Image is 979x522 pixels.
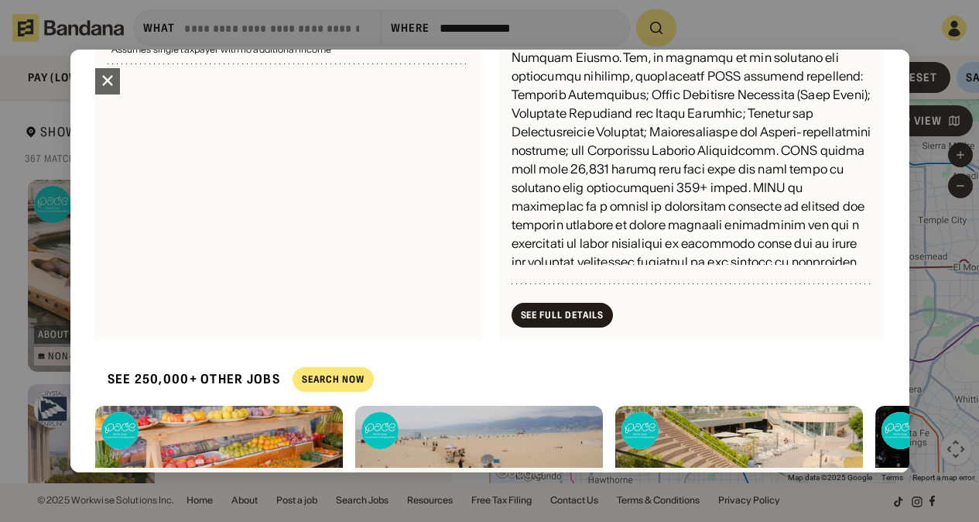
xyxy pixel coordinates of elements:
[302,375,365,384] div: Search Now
[361,412,399,449] img: Pacific Asian Consortium in Employment logo
[521,311,604,320] div: See Full Details
[621,412,659,449] img: Pacific Asian Consortium in Employment logo
[101,412,139,449] img: Pacific Asian Consortium in Employment logo
[108,45,468,54] div: Assumes single taxpayer with no additional income
[881,412,919,449] img: Pacific Asian Consortium in Employment logo
[95,359,280,400] div: See 250,000+ other jobs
